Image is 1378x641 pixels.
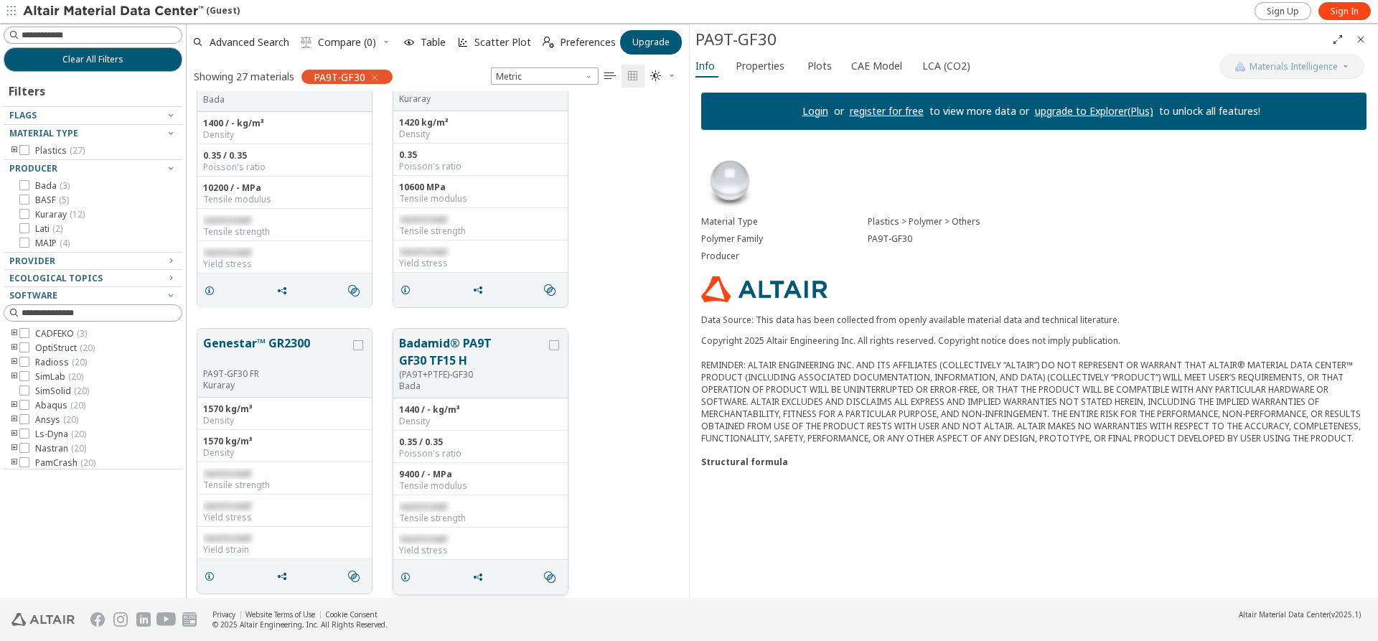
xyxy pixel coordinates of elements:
[203,182,366,194] div: 10200 / - MPa
[1153,104,1266,118] p: to unlock all features!
[348,571,360,582] i: 
[399,128,562,140] div: Density
[9,109,37,121] span: Flags
[203,403,366,415] div: 1570 kg/m³
[203,150,366,162] div: 0.35 / 0.35
[399,149,562,161] div: 0.35
[9,457,19,469] i: toogle group
[466,276,496,304] button: Share
[802,104,828,118] a: Login
[11,613,75,626] img: Altair Engineering
[35,342,95,354] span: OptiStruct
[203,500,250,512] span: restricted
[203,512,366,523] div: Yield stress
[35,328,87,340] span: CADFEKO
[695,55,715,78] span: Info
[325,609,378,619] a: Cookie Consent
[393,276,423,304] button: Details
[35,400,85,411] span: Abaqus
[543,37,554,48] i: 
[203,467,250,479] span: restricted
[399,193,562,205] div: Tensile modulus
[9,342,19,354] i: toogle group
[203,129,366,141] div: Density
[399,416,562,427] div: Density
[399,513,562,524] div: Tensile strength
[203,544,366,556] div: Yield strain
[35,429,86,440] span: Ls-Dyna
[203,532,250,544] span: restricted
[1220,55,1364,79] button: AI CopilotMaterials Intelligence
[314,70,365,83] span: PA9T-GF30
[318,37,376,47] span: Compare (0)
[399,480,562,492] div: Tensile modulus
[60,237,70,249] span: ( 4 )
[203,118,366,129] div: 1400 / - kg/m³
[35,238,70,249] span: MAIP
[203,447,366,459] div: Density
[604,70,616,82] i: 
[399,369,546,380] div: (PA9T+PTFE)-GF30
[1250,61,1338,72] span: Materials Intelligence
[399,436,562,448] div: 0.35 / 0.35
[70,399,85,411] span: ( 20 )
[77,327,87,340] span: ( 3 )
[701,153,759,210] img: Material Type Image
[399,533,446,545] span: restricted
[9,429,19,440] i: toogle group
[203,94,350,106] p: Bada
[645,65,682,88] button: Theme
[348,285,360,296] i: 
[9,162,57,174] span: Producer
[701,251,868,262] div: Producer
[203,246,250,258] span: restricted
[544,284,556,296] i: 
[399,182,562,193] div: 10600 MPa
[70,144,85,156] span: ( 27 )
[868,216,1367,228] div: Plastics > Polymer > Others
[4,47,182,72] button: Clear All Filters
[850,104,924,118] a: register for free
[212,619,388,630] div: © 2025 Altair Engineering, Inc. All Rights Reserved.
[538,276,568,304] button: Similar search
[203,334,350,368] button: Genestar™ GR2300
[4,287,182,304] button: Software
[203,214,250,226] span: restricted
[544,571,556,583] i: 
[4,160,182,177] button: Producer
[491,67,599,85] div: Unit System
[203,162,366,173] div: Poisson's ratio
[203,415,366,426] div: Density
[868,233,1367,245] div: PA9T-GF30
[35,145,85,156] span: Plastics
[35,180,70,192] span: Bada
[399,258,562,269] div: Yield stress
[491,67,599,85] span: Metric
[622,65,645,88] button: Tile View
[270,562,300,591] button: Share
[924,104,1035,118] p: to view more data or
[35,195,69,206] span: BASF
[393,563,423,591] button: Details
[35,457,95,469] span: PamCrash
[203,436,366,447] div: 1570 kg/m³
[828,104,850,118] p: or
[74,385,89,397] span: ( 20 )
[399,469,562,480] div: 9400 / - MPa
[4,125,182,142] button: Material Type
[68,370,83,383] span: ( 20 )
[538,563,568,591] button: Similar search
[72,356,87,368] span: ( 20 )
[9,443,19,454] i: toogle group
[4,107,182,124] button: Flags
[71,442,86,454] span: ( 20 )
[35,385,89,397] span: SimSolid
[701,233,868,245] div: Polymer Family
[399,448,562,459] div: Poisson's ratio
[399,245,446,258] span: restricted
[922,55,970,78] span: LCA (CO2)
[736,55,784,78] span: Properties
[301,37,312,48] i: 
[9,414,19,426] i: toogle group
[1318,2,1371,20] a: Sign In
